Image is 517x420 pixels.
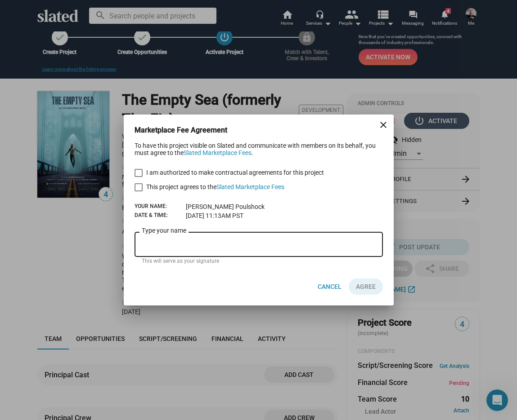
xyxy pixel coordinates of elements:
[184,149,252,156] a: Slated Marketplace Fees
[186,203,234,210] span: [PERSON_NAME]
[235,203,265,210] span: Poulshock
[135,212,186,219] dt: Date & Time:
[142,258,219,265] mat-hint: This will serve as your signature
[135,125,240,135] h3: Marketplace Fee Agreement
[186,212,243,219] dd: [DATE] 11:13AM PST
[318,279,342,295] span: Cancel
[216,183,284,190] a: Slated Marketplace Fees
[310,279,349,295] button: Cancel
[146,167,324,178] span: I am authorized to make contractual agreements for this project
[146,181,284,192] span: This project agrees to the
[135,142,383,156] div: To have this project visible on Slated and communicate with members on its behalf, you must agree...
[135,203,186,210] dt: Your Name:
[378,119,389,130] mat-icon: close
